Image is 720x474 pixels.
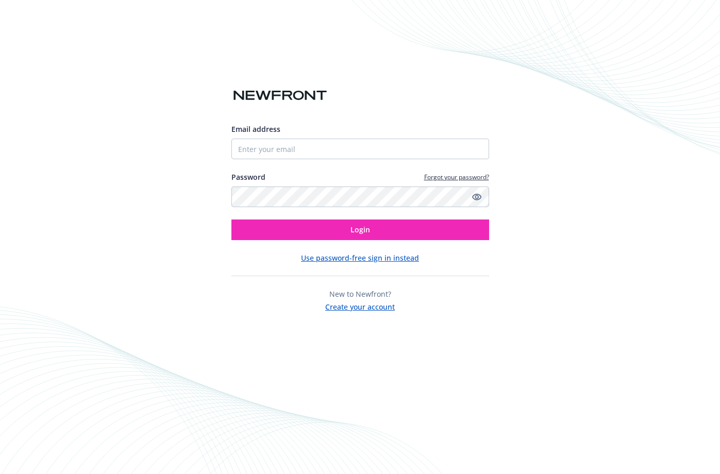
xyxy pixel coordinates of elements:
span: Login [350,225,370,234]
button: Create your account [325,299,395,312]
input: Enter your password [231,187,489,207]
img: Newfront logo [231,87,329,105]
a: Forgot your password? [424,173,489,181]
label: Password [231,172,265,182]
span: Email address [231,124,280,134]
span: New to Newfront? [329,289,391,299]
a: Show password [471,191,483,203]
button: Use password-free sign in instead [301,252,419,263]
input: Enter your email [231,139,489,159]
button: Login [231,219,489,240]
